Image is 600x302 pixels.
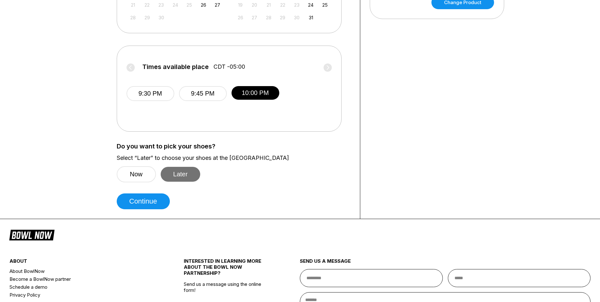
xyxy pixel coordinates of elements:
[184,258,271,281] div: INTERESTED IN LEARNING MORE ABOUT THE BOWL NOW PARTNERSHIP?
[9,258,155,267] div: about
[157,1,165,9] div: Not available Tuesday, September 23rd, 2025
[264,13,273,22] div: Not available Tuesday, October 28th, 2025
[264,1,273,9] div: Not available Tuesday, October 21st, 2025
[321,1,329,9] div: Choose Saturday, October 25th, 2025
[199,1,208,9] div: Choose Friday, September 26th, 2025
[129,1,137,9] div: Not available Sunday, September 21st, 2025
[143,13,152,22] div: Not available Monday, September 29th, 2025
[9,267,155,275] a: About BowlNow
[232,86,279,100] button: 10:00 PM
[306,1,315,9] div: Choose Friday, October 24th, 2025
[117,193,170,209] button: Continue
[127,86,174,101] button: 9:30 PM
[117,166,156,182] button: Now
[236,13,245,22] div: Not available Sunday, October 26th, 2025
[278,13,287,22] div: Not available Wednesday, October 29th, 2025
[278,1,287,9] div: Not available Wednesday, October 22nd, 2025
[143,1,152,9] div: Not available Monday, September 22nd, 2025
[293,13,301,22] div: Not available Thursday, October 30th, 2025
[250,13,259,22] div: Not available Monday, October 27th, 2025
[179,86,227,101] button: 9:45 PM
[161,167,201,182] button: Later
[117,143,350,150] label: Do you want to pick your shoes?
[236,1,245,9] div: Not available Sunday, October 19th, 2025
[213,1,222,9] div: Choose Saturday, September 27th, 2025
[185,1,194,9] div: Not available Thursday, September 25th, 2025
[213,63,245,70] span: CDT -05:00
[129,13,137,22] div: Not available Sunday, September 28th, 2025
[9,291,155,299] a: Privacy Policy
[142,63,209,70] span: Times available place
[9,283,155,291] a: Schedule a demo
[171,1,180,9] div: Not available Wednesday, September 24th, 2025
[117,154,350,161] label: Select “Later” to choose your shoes at the [GEOGRAPHIC_DATA]
[300,258,591,269] div: send us a message
[293,1,301,9] div: Not available Thursday, October 23rd, 2025
[250,1,259,9] div: Not available Monday, October 20th, 2025
[157,13,165,22] div: Not available Tuesday, September 30th, 2025
[9,275,155,283] a: Become a BowlNow partner
[306,13,315,22] div: Choose Friday, October 31st, 2025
